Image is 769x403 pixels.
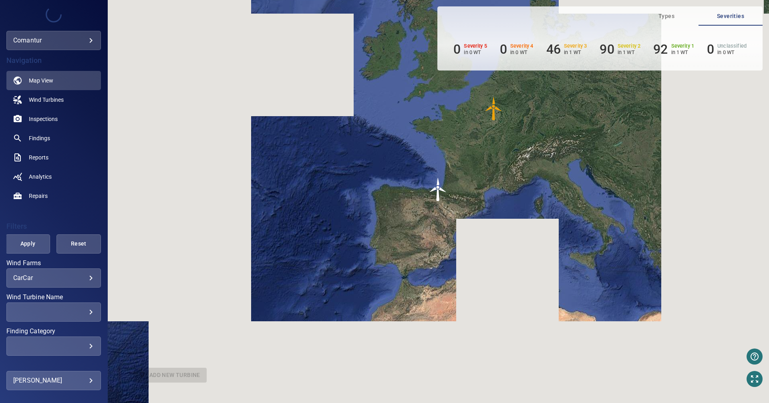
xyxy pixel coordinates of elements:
h6: Severity 2 [618,43,641,49]
div: Finding Category [6,337,101,356]
span: Repairs [29,192,48,200]
img: windFarmIcon.svg [426,177,450,201]
span: Apply [16,239,40,249]
a: findings noActive [6,129,101,148]
span: Reports [29,153,48,161]
li: Severity 3 [546,42,587,57]
span: Reset [66,239,91,249]
div: Wind Farms [6,268,101,288]
p: in 1 WT [618,49,641,55]
p: in 0 WT [717,49,747,55]
p: in 1 WT [564,49,587,55]
li: Severity 1 [653,42,694,57]
li: Severity Unclassified [707,42,747,57]
a: analytics noActive [6,167,101,186]
h6: 92 [653,42,668,57]
a: windturbines noActive [6,90,101,109]
a: inspections noActive [6,109,101,129]
p: in 0 WT [464,49,487,55]
li: Severity 2 [600,42,640,57]
gmp-advanced-marker: WTG22 [482,97,506,121]
label: Wind Farms [6,260,101,266]
span: Severities [703,11,758,21]
button: Apply [6,234,50,254]
span: Analytics [29,173,52,181]
label: Finding Category [6,328,101,334]
span: Inspections [29,115,58,123]
span: Types [639,11,694,21]
span: Wind Turbines [29,96,64,104]
div: CarCar [13,274,94,282]
span: Map View [29,77,53,85]
p: in 0 WT [510,49,533,55]
p: in 1 WT [671,49,695,55]
h6: Severity 3 [564,43,587,49]
label: Wind Turbine Name [6,294,101,300]
h6: 90 [600,42,614,57]
img: windFarmIconCat3.svg [482,97,506,121]
div: Wind Turbine Name [6,302,101,322]
h6: Severity 5 [464,43,487,49]
h6: Unclassified [717,43,747,49]
h6: Severity 1 [671,43,695,49]
a: map active [6,71,101,90]
a: repairs noActive [6,186,101,206]
li: Severity 5 [453,42,487,57]
li: Severity 4 [500,42,533,57]
gmp-advanced-marker: V52Test [426,177,450,201]
h6: 0 [707,42,714,57]
div: [PERSON_NAME] [13,374,94,387]
h4: Navigation [6,56,101,64]
a: reports noActive [6,148,101,167]
div: comantur [6,31,101,50]
div: comantur [13,34,94,47]
button: Reset [56,234,101,254]
h4: Filters [6,222,101,230]
h6: 0 [500,42,507,57]
h6: 46 [546,42,561,57]
span: Findings [29,134,50,142]
h6: Severity 4 [510,43,533,49]
h6: 0 [453,42,461,57]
